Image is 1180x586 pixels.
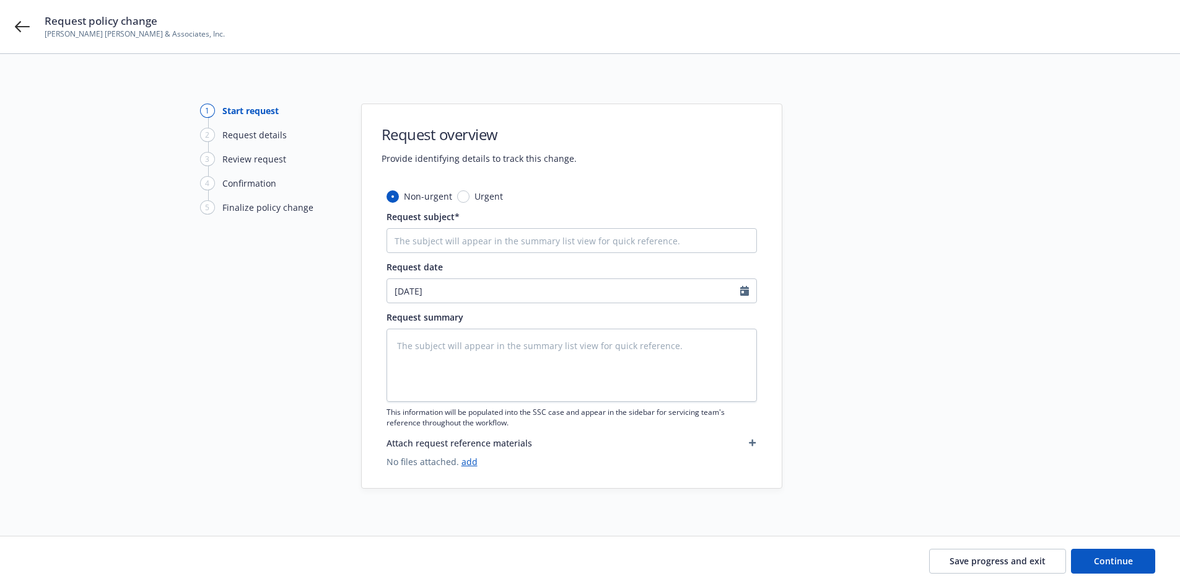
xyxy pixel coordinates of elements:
span: Request policy change [45,14,225,29]
span: Request subject* [387,211,460,223]
button: Continue [1071,549,1155,574]
a: add [461,456,478,468]
div: 4 [200,176,215,190]
span: [PERSON_NAME] [PERSON_NAME] & Associates, Inc. [45,29,225,40]
h1: Request overview [382,124,577,144]
svg: Calendar [740,286,749,296]
input: Non-urgent [387,190,399,203]
span: Continue [1094,555,1133,567]
span: This information will be populated into the SSC case and appear in the sidebar for servicing team... [387,407,757,428]
button: Save progress and exit [929,549,1066,574]
span: Request date [387,261,443,273]
span: Urgent [474,190,503,203]
div: 3 [200,152,215,166]
input: MM/DD/YYYY [387,279,740,303]
span: Non-urgent [404,190,452,203]
span: Save progress and exit [950,555,1046,567]
div: 1 [200,104,215,118]
div: Request details [222,128,287,141]
span: No files attached. [387,455,757,468]
input: Urgent [457,190,470,203]
input: The subject will appear in the summary list view for quick reference. [387,228,757,253]
div: Start request [222,104,279,117]
div: Confirmation [222,177,276,190]
div: Review request [222,153,286,166]
div: 5 [200,200,215,215]
div: 2 [200,128,215,142]
span: Attach request reference materials [387,437,532,450]
span: Request summary [387,311,463,323]
span: Provide identifying details to track this change. [382,152,577,165]
div: Finalize policy change [222,201,313,214]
